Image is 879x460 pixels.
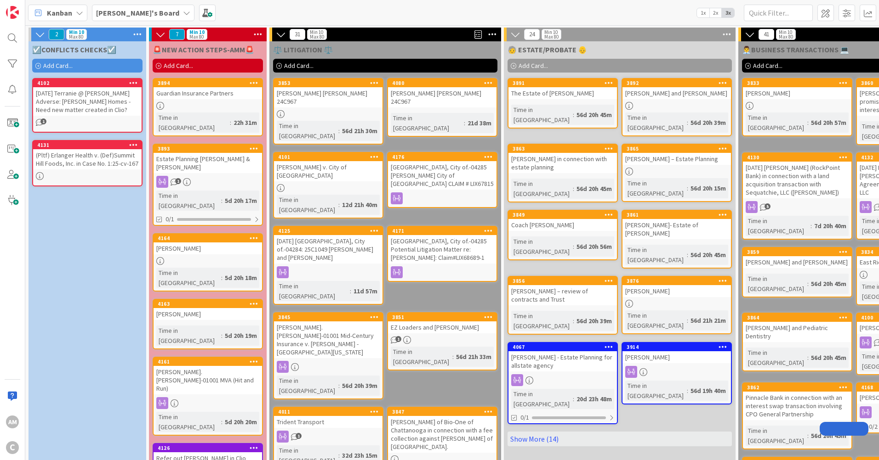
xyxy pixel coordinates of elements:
[387,312,497,370] a: 3851EZ Loaders and [PERSON_NAME]Time in [GEOGRAPHIC_DATA]:56d 21h 33m
[622,343,731,351] div: 3914
[809,279,849,289] div: 56d 20h 45m
[166,214,174,224] span: 0/1
[154,300,262,308] div: 4163
[37,80,142,86] div: 4102
[513,212,617,218] div: 3849
[277,281,350,301] div: Time in [GEOGRAPHIC_DATA]
[743,248,851,256] div: 3859
[622,79,731,99] div: 3892[PERSON_NAME] and [PERSON_NAME]
[154,366,262,394] div: [PERSON_NAME].[PERSON_NAME]-01001 MVA (Hit and Run)
[391,113,464,133] div: Time in [GEOGRAPHIC_DATA]
[388,313,497,333] div: 3851EZ Loaders and [PERSON_NAME]
[278,409,382,415] div: 4011
[388,87,497,107] div: [PERSON_NAME] [PERSON_NAME] 24C967
[746,348,807,368] div: Time in [GEOGRAPHIC_DATA]
[96,8,179,17] b: [PERSON_NAME]'s Board
[273,312,383,399] a: 3845[PERSON_NAME].[PERSON_NAME]-01001 Mid-Century Insurance v. [PERSON_NAME] - [GEOGRAPHIC_DATA][...
[388,79,497,107] div: 4080[PERSON_NAME] [PERSON_NAME] 24C967
[747,80,851,86] div: 3833
[627,278,731,284] div: 3876
[622,79,731,87] div: 3892
[622,78,732,136] a: 3892[PERSON_NAME] and [PERSON_NAME]Time in [GEOGRAPHIC_DATA]:56d 20h 39m
[274,313,382,321] div: 3845
[388,227,497,235] div: 4171
[32,45,116,54] span: ☑️CONFLICTS CHECKS☑️
[743,87,851,99] div: [PERSON_NAME]
[164,62,193,70] span: Add Card...
[156,325,221,346] div: Time in [GEOGRAPHIC_DATA]
[622,276,732,334] a: 3876[PERSON_NAME]Time in [GEOGRAPHIC_DATA]:56d 21h 21m
[812,221,849,231] div: 7d 20h 40m
[697,8,709,17] span: 1x
[231,118,259,128] div: 22h 31m
[622,277,731,285] div: 3876
[156,112,230,133] div: Time in [GEOGRAPHIC_DATA]
[574,241,614,252] div: 56d 20h 56m
[687,183,688,193] span: :
[688,183,728,193] div: 56d 20h 15m
[158,146,262,152] div: 3893
[742,152,852,240] a: 4130[DATE] [PERSON_NAME] (RockPoint Bank) in connection with a land acquisition transaction with ...
[6,415,19,428] div: AM
[742,247,852,297] a: 3859[PERSON_NAME] and [PERSON_NAME]Time in [GEOGRAPHIC_DATA]:56d 20h 45m
[6,6,19,19] img: Visit kanbanzone.com
[687,315,688,325] span: :
[622,285,731,297] div: [PERSON_NAME]
[508,145,617,153] div: 3863
[310,34,324,39] div: Max 80
[154,234,262,242] div: 4164
[807,118,809,128] span: :
[388,321,497,333] div: EZ Loaders and [PERSON_NAME]
[69,34,83,39] div: Max 80
[524,29,540,40] span: 24
[388,313,497,321] div: 3851
[869,422,878,432] span: 0/2
[747,154,851,161] div: 4130
[189,34,204,39] div: Max 80
[6,441,19,454] div: C
[392,80,497,86] div: 4080
[508,342,618,424] a: 4067[PERSON_NAME] - Estate Planning for allstate agencyTime in [GEOGRAPHIC_DATA]:20d 23h 48m0/1
[513,146,617,152] div: 3863
[43,62,73,70] span: Add Card...
[310,30,323,34] div: Min 10
[388,408,497,453] div: 3847[PERSON_NAME] of Bio-One of Chattanooga in connection with a fee collection against [PERSON_N...
[508,277,617,305] div: 3856[PERSON_NAME] – review of contracts and Trust
[274,408,382,428] div: 4011Trident Transport
[223,417,259,427] div: 5d 20h 20m
[387,78,497,137] a: 4080[PERSON_NAME] [PERSON_NAME] 24C967Time in [GEOGRAPHIC_DATA]:21d 38m
[158,80,262,86] div: 3894
[32,78,143,133] a: 4102[DATE] Terranie @ [PERSON_NAME] Adverse: [PERSON_NAME] Homes - Need new matter created in Clio?
[388,161,497,190] div: [GEOGRAPHIC_DATA], City of.-04285 [PERSON_NAME] City of [GEOGRAPHIC_DATA] CLAIM # LIX67815
[277,195,338,215] div: Time in [GEOGRAPHIC_DATA]
[573,184,574,194] span: :
[622,342,732,404] a: 3914[PERSON_NAME]Time in [GEOGRAPHIC_DATA]:56d 19h 40m
[464,118,465,128] span: :
[156,412,221,432] div: Time in [GEOGRAPHIC_DATA]
[746,274,807,294] div: Time in [GEOGRAPHIC_DATA]
[742,382,852,449] a: 3862Pinnacle Bank in connection with an interest swap transaction involving CPO General Partnersh...
[511,311,573,331] div: Time in [GEOGRAPHIC_DATA]
[622,219,731,239] div: [PERSON_NAME]- Estate of [PERSON_NAME]
[154,153,262,173] div: Estate Planning [PERSON_NAME] & [PERSON_NAME]
[747,314,851,321] div: 3864
[508,211,617,219] div: 3849
[338,200,340,210] span: :
[33,87,142,116] div: [DATE] Terranie @ [PERSON_NAME] Adverse: [PERSON_NAME] Homes - Need new matter created in Clio?
[221,331,223,341] span: :
[221,196,223,206] span: :
[154,444,262,452] div: 4126
[278,314,382,320] div: 3845
[175,178,181,184] span: 1
[511,105,573,125] div: Time in [GEOGRAPHIC_DATA]
[274,227,382,264] div: 4125[DATE] [GEOGRAPHIC_DATA], City of.-04284: 25C1049 [PERSON_NAME] and [PERSON_NAME]
[391,347,452,367] div: Time in [GEOGRAPHIC_DATA]
[33,79,142,87] div: 4102
[627,344,731,350] div: 3914
[452,352,454,362] span: :
[508,432,732,446] a: Show More (14)
[154,308,262,320] div: [PERSON_NAME]
[388,416,497,453] div: [PERSON_NAME] of Bio-One of Chattanooga in connection with a fee collection against [PERSON_NAME]...
[340,381,380,391] div: 56d 20h 39m
[627,146,731,152] div: 3865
